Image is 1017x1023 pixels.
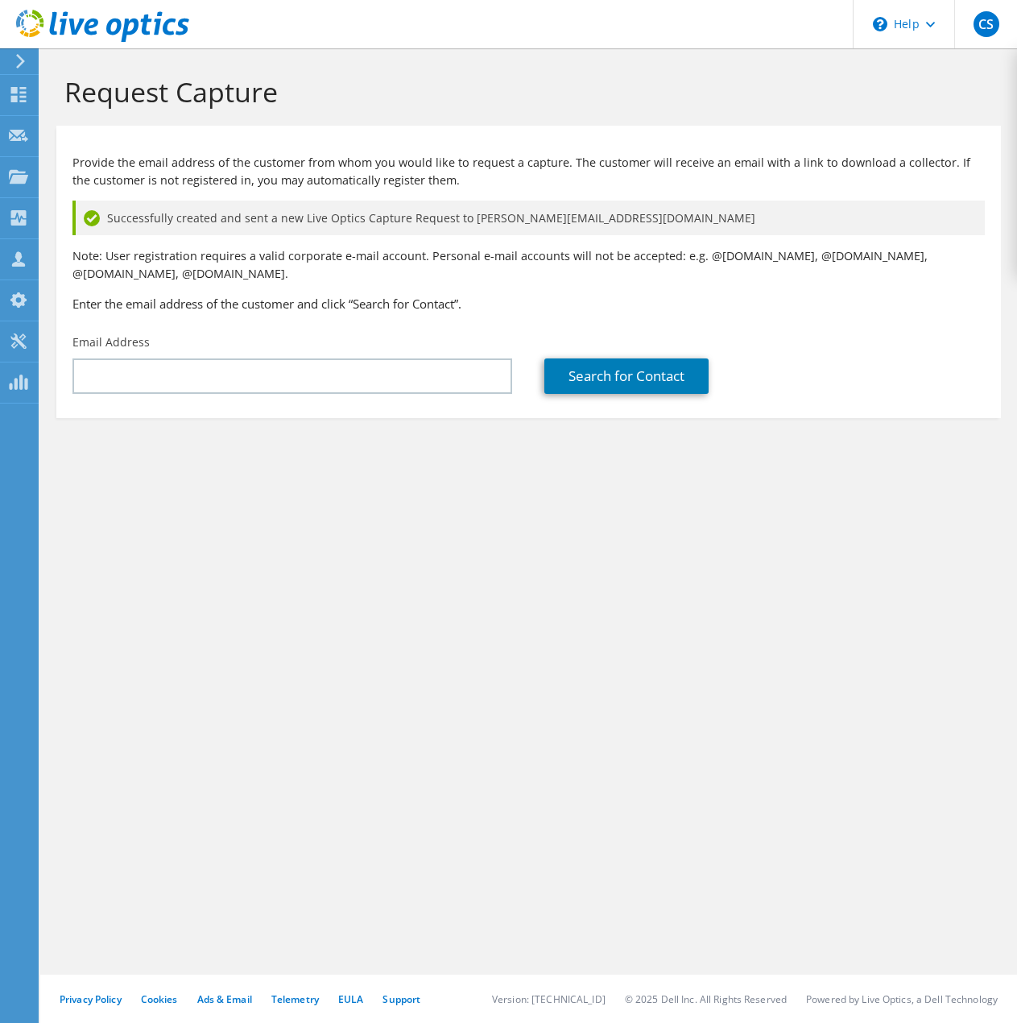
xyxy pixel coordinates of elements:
a: Support [382,992,420,1006]
svg: \n [873,17,887,31]
label: Email Address [72,334,150,350]
span: CS [974,11,999,37]
a: EULA [338,992,363,1006]
a: Privacy Policy [60,992,122,1006]
a: Telemetry [271,992,319,1006]
li: Version: [TECHNICAL_ID] [492,992,606,1006]
span: Successfully created and sent a new Live Optics Capture Request to [PERSON_NAME][EMAIL_ADDRESS][D... [107,209,755,227]
p: Note: User registration requires a valid corporate e-mail account. Personal e-mail accounts will ... [72,247,985,283]
li: Powered by Live Optics, a Dell Technology [806,992,998,1006]
h3: Enter the email address of the customer and click “Search for Contact”. [72,295,985,313]
a: Search for Contact [544,358,709,394]
a: Ads & Email [197,992,252,1006]
h1: Request Capture [64,75,985,109]
li: © 2025 Dell Inc. All Rights Reserved [625,992,787,1006]
a: Cookies [141,992,178,1006]
p: Provide the email address of the customer from whom you would like to request a capture. The cust... [72,154,985,189]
